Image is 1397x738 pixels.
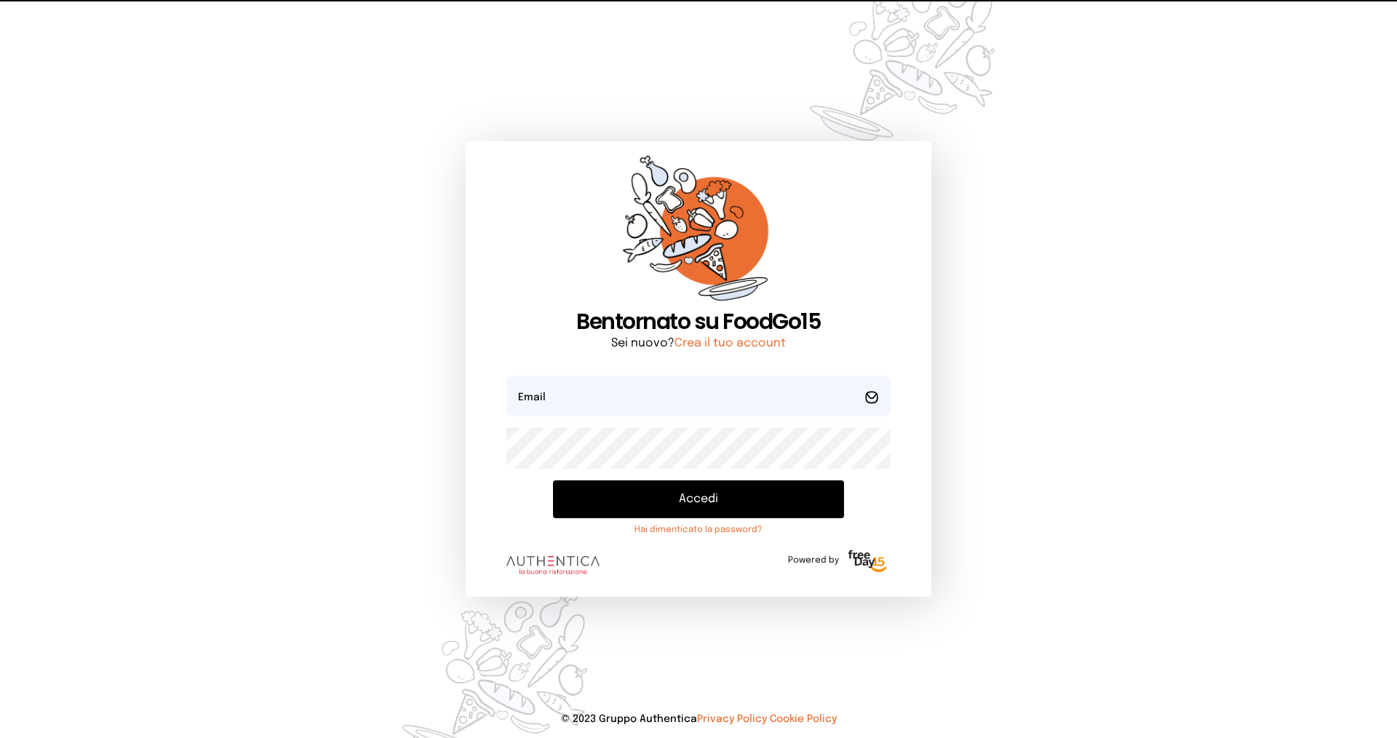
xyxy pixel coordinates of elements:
[506,335,891,352] p: Sei nuovo?
[770,714,837,724] a: Cookie Policy
[623,156,774,309] img: sticker-orange.65babaf.png
[506,556,600,575] img: logo.8f33a47.png
[553,524,844,536] a: Hai dimenticato la password?
[506,309,891,335] h1: Bentornato su FoodGo15
[23,712,1374,726] p: © 2023 Gruppo Authentica
[697,714,767,724] a: Privacy Policy
[553,480,844,518] button: Accedi
[674,337,786,349] a: Crea il tuo account
[788,555,839,566] span: Powered by
[845,547,891,576] img: logo-freeday.3e08031.png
